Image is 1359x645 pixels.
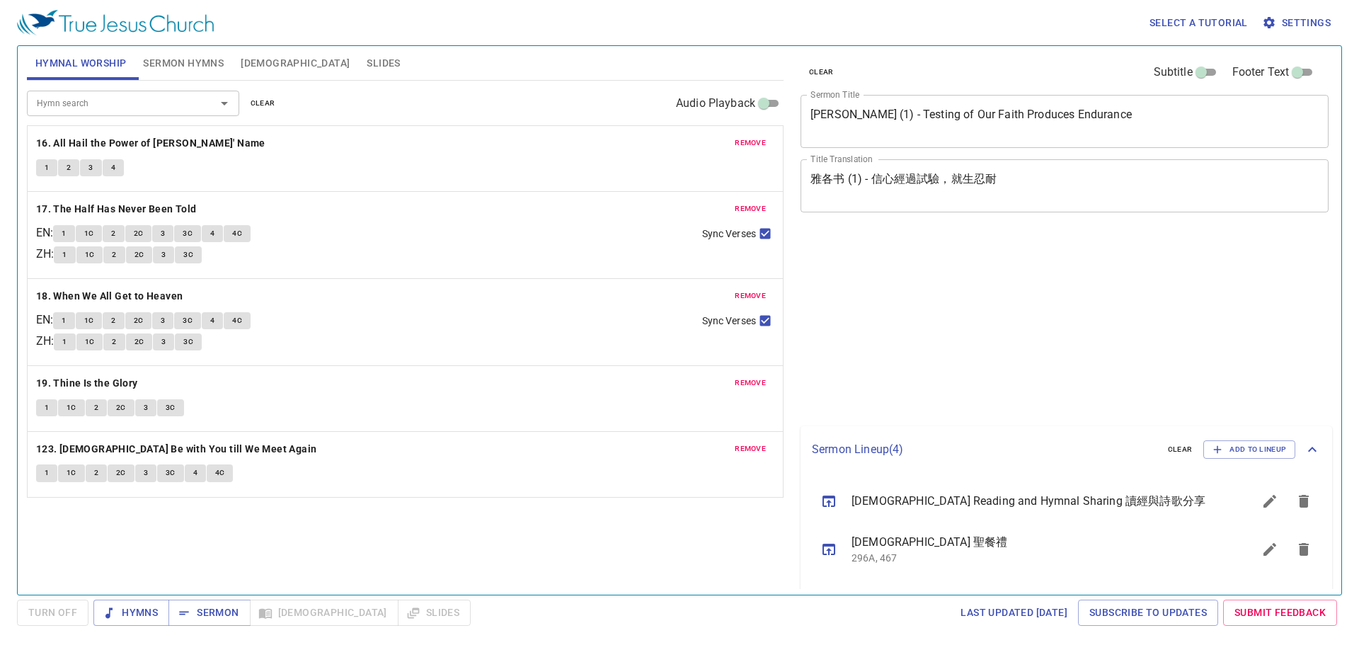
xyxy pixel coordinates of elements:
button: 18. When We All Get to Heaven [36,287,185,305]
button: remove [726,200,774,217]
button: 4 [202,225,223,242]
span: Hymnal Worship [35,55,127,72]
button: 3 [152,225,173,242]
span: clear [1168,443,1193,456]
button: 2C [125,225,152,242]
button: 3C [175,333,202,350]
span: [DEMOGRAPHIC_DATA] [241,55,350,72]
span: 1 [62,227,66,240]
span: 1C [85,249,95,261]
span: Slides [367,55,400,72]
span: remove [735,202,766,215]
button: 19. Thine Is the Glory [36,375,140,392]
span: remove [735,443,766,455]
button: 1C [76,246,103,263]
span: 1 [62,336,67,348]
span: 4 [210,314,214,327]
button: 2C [125,312,152,329]
button: clear [242,95,284,112]
span: 1C [84,227,94,240]
button: clear [801,64,842,81]
button: 3 [152,312,173,329]
button: 1 [53,225,74,242]
span: clear [251,97,275,110]
button: 17. The Half Has Never Been Told [36,200,199,218]
span: 3 [144,401,148,414]
button: 1C [58,399,85,416]
span: 2C [134,249,144,261]
button: 2C [108,399,134,416]
span: 3C [183,336,193,348]
span: Sermon [180,604,239,622]
iframe: from-child [795,227,1225,421]
button: 3C [157,464,184,481]
button: 3 [80,159,101,176]
span: 2C [116,401,126,414]
span: 3C [166,401,176,414]
span: 1 [62,314,66,327]
span: Last updated [DATE] [961,604,1067,622]
button: 4 [185,464,206,481]
p: EN : [36,224,53,241]
button: 123. [DEMOGRAPHIC_DATA] Be with You till We Meet Again [36,440,319,458]
span: clear [809,66,834,79]
span: Sermon Hymns [143,55,224,72]
button: 1 [54,333,75,350]
button: 3 [153,333,174,350]
span: Select a tutorial [1149,14,1248,32]
span: Audio Playback [676,95,755,112]
span: remove [735,290,766,302]
button: Add to Lineup [1203,440,1295,459]
span: 1C [67,401,76,414]
span: Submit Feedback [1234,604,1326,622]
span: 1 [45,161,49,174]
button: 2 [103,312,124,329]
textarea: [PERSON_NAME] (1) - Testing of Our Faith Produces Endurance [810,108,1319,135]
span: 2 [94,401,98,414]
button: remove [726,287,774,304]
span: 4 [111,161,115,174]
span: Hymns [105,604,158,622]
button: 4C [207,464,234,481]
span: 1C [84,314,94,327]
span: 2 [111,227,115,240]
button: 3 [153,246,174,263]
span: 4C [232,227,242,240]
span: remove [735,377,766,389]
button: 2C [126,246,153,263]
button: 1C [76,333,103,350]
button: clear [1159,441,1201,458]
button: 2 [103,246,125,263]
span: 3 [161,336,166,348]
button: 1 [53,312,74,329]
p: ZH : [36,246,54,263]
button: 1C [76,312,103,329]
button: 2 [86,399,107,416]
span: Footer Text [1232,64,1290,81]
span: 2 [94,467,98,479]
button: Hymns [93,600,169,626]
span: 2C [134,336,144,348]
span: 3C [166,467,176,479]
span: 2C [134,314,144,327]
p: 296A, 467 [851,551,1219,565]
button: 4 [202,312,223,329]
span: Add to Lineup [1212,443,1286,456]
span: 4C [215,467,225,479]
span: 4 [193,467,197,479]
a: Subscribe to Updates [1078,600,1218,626]
b: 18. When We All Get to Heaven [36,287,183,305]
span: Subscribe to Updates [1089,604,1207,622]
button: 2C [108,464,134,481]
button: Sermon [168,600,250,626]
button: 3 [135,399,156,416]
span: [DEMOGRAPHIC_DATA] Reading and Hymnal Sharing 讀經與詩歌分享 [851,493,1219,510]
span: 3C [183,227,193,240]
b: 16. All Hail the Power of [PERSON_NAME]' Name [36,135,265,152]
span: 2 [112,249,116,261]
p: Sermon Lineup ( 4 ) [812,441,1157,458]
span: 3 [144,467,148,479]
span: 1 [62,249,67,261]
button: remove [726,135,774,152]
span: 2 [112,336,116,348]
